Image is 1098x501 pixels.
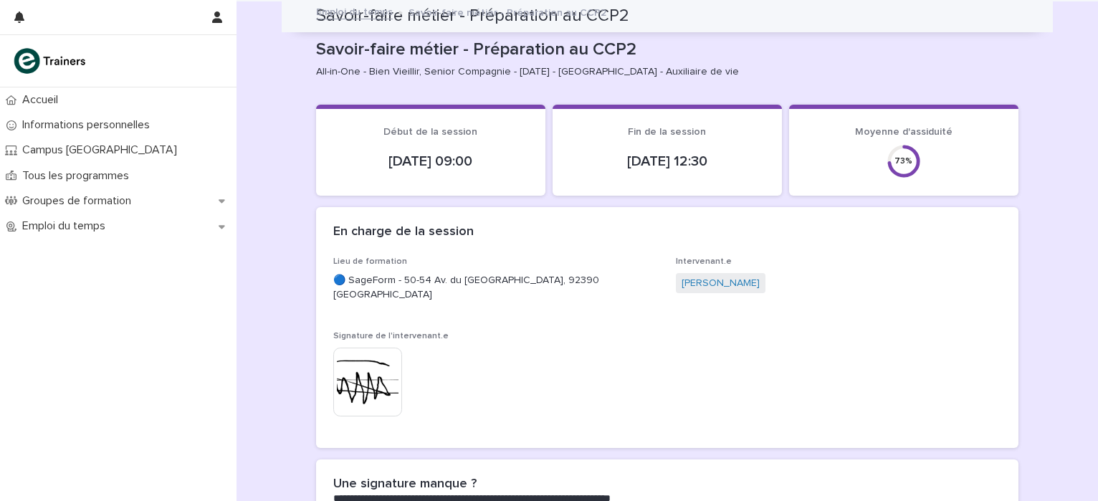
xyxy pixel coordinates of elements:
a: Emploi du temps [316,3,393,19]
p: Groupes de formation [16,194,143,208]
span: Fin de la session [628,127,706,137]
p: Informations personnelles [16,118,161,132]
span: Début de la session [383,127,477,137]
span: Intervenant.e [676,257,732,266]
p: 🔵 SageForm - 50-54 Av. du [GEOGRAPHIC_DATA], 92390 [GEOGRAPHIC_DATA] [333,273,659,303]
p: [DATE] 09:00 [333,153,528,170]
p: Emploi du temps [16,219,117,233]
h2: En charge de la session [333,224,474,240]
span: Signature de l'intervenant.e [333,332,449,340]
a: [PERSON_NAME] [682,276,760,291]
p: [DATE] 12:30 [570,153,765,170]
p: Campus [GEOGRAPHIC_DATA] [16,143,188,157]
p: Accueil [16,93,70,107]
p: Savoir-faire métier - Préparation au CCP2 [409,4,606,19]
div: 73 % [887,156,921,166]
h2: Une signature manque ? [333,477,477,492]
p: Tous les programmes [16,169,140,183]
img: K0CqGN7SDeD6s4JG8KQk [11,47,90,75]
span: Lieu de formation [333,257,407,266]
span: Moyenne d'assiduité [855,127,953,137]
p: All-in-One - Bien Vieillir, Senior Compagnie - [DATE] - [GEOGRAPHIC_DATA] - Auxiliaire de vie [316,66,1007,78]
p: Savoir-faire métier - Préparation au CCP2 [316,39,1013,60]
